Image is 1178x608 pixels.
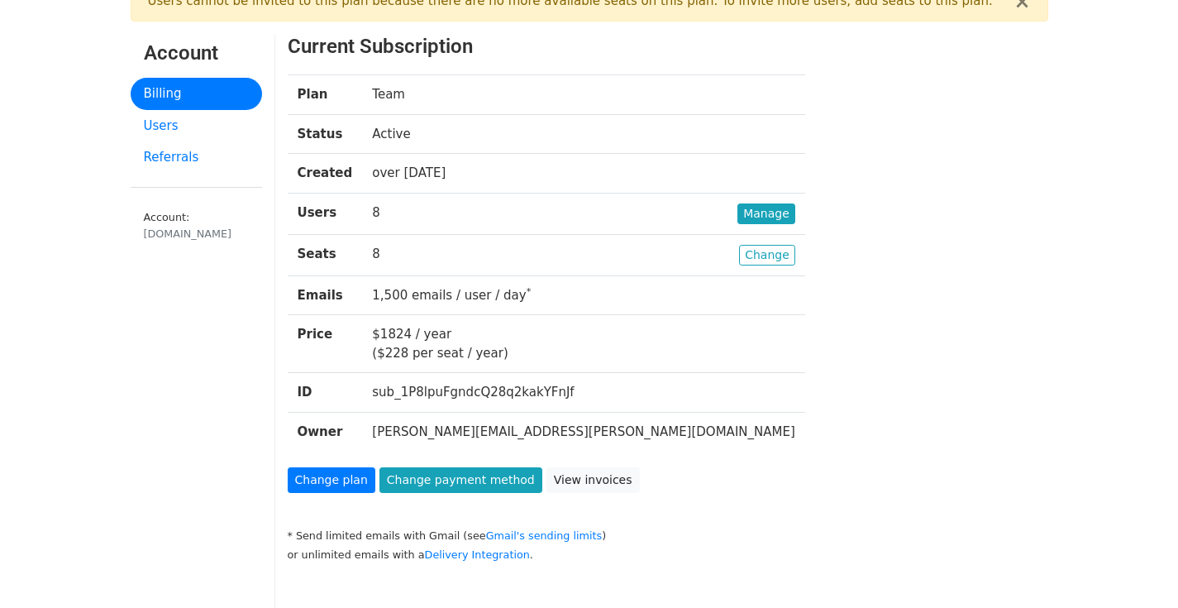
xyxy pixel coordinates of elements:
td: 8 [362,234,804,275]
h3: Account [144,41,249,65]
th: Created [288,154,363,194]
a: Referrals [131,141,262,174]
td: [PERSON_NAME][EMAIL_ADDRESS][PERSON_NAME][DOMAIN_NAME] [362,412,804,451]
th: Status [288,114,363,154]
td: Team [362,75,804,115]
th: Emails [288,275,363,315]
a: Change plan [288,467,375,493]
a: Users [131,110,262,142]
small: * Send limited emails with Gmail (see ) or unlimited emails with a . [288,529,607,561]
td: sub_1P8lpuFgndcQ28q2kakYFnJf [362,373,804,413]
td: Active [362,114,804,154]
th: ID [288,373,363,413]
th: Price [288,315,363,373]
a: Gmail's sending limits [486,529,603,542]
a: Change [739,245,795,266]
div: [DOMAIN_NAME] [144,226,249,242]
td: 8 [362,193,804,234]
th: Users [288,193,363,234]
a: Delivery Integration [425,548,530,561]
th: Owner [288,412,363,451]
td: $1824 / year ($228 per seat / year) [362,315,804,373]
a: Change payment method [379,467,542,493]
a: View invoices [546,467,640,493]
iframe: Chat Widget [1095,529,1178,608]
td: 1,500 emails / user / day [362,275,804,315]
a: Manage [737,203,795,224]
td: over [DATE] [362,154,804,194]
h3: Current Subscription [288,35,983,59]
a: Billing [131,78,262,110]
th: Seats [288,234,363,275]
th: Plan [288,75,363,115]
small: Account: [144,211,249,242]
